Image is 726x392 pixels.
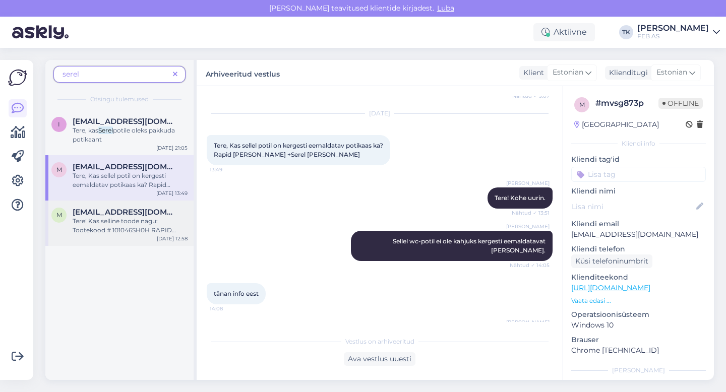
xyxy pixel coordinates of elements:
[56,211,62,219] span: M
[579,101,585,108] span: m
[345,337,414,346] span: Vestlus on arhiveeritud
[571,335,706,345] p: Brauser
[571,309,706,320] p: Operatsioonisüsteem
[73,217,176,252] span: Tere! Kas selline toode nagu: Tootekood # 101046SH0H RAPID [PERSON_NAME] +
[512,92,550,100] span: Nähtud ✓ 9:07
[571,283,650,292] a: [URL][DOMAIN_NAME]
[8,68,27,87] img: Askly Logo
[98,126,113,134] mark: Serel
[210,305,248,312] span: 14:08
[207,109,553,118] div: [DATE]
[157,235,188,242] div: [DATE] 12:58
[210,166,248,173] span: 13:49
[510,262,550,269] span: Nähtud ✓ 14:05
[658,98,703,109] span: Offline
[73,208,177,217] span: Merili.merirand@gmail.com
[571,366,706,375] div: [PERSON_NAME]
[156,144,188,152] div: [DATE] 21:05
[73,162,177,171] span: merikeelohmus@gmail.com
[393,237,547,254] span: Sellel wc-potil ei ole kahjuks kergesti eemaldatavat [PERSON_NAME].
[572,201,694,212] input: Lisa nimi
[344,352,415,366] div: Ava vestlus uuesti
[637,24,709,32] div: [PERSON_NAME]
[73,126,98,134] span: Tere, kas
[434,4,457,13] span: Luba
[73,172,170,207] span: Tere, Kas sellel potil on kergesti eemaldatav potikaas ka? Rapid [PERSON_NAME] +
[495,194,546,202] span: Tere! Kohe uurin.
[619,25,633,39] div: TK
[656,67,687,78] span: Estonian
[214,290,259,297] span: tänan info eest
[637,32,709,40] div: FEB AS
[571,272,706,283] p: Klienditeekond
[506,318,550,326] span: [PERSON_NAME]
[571,254,652,268] div: Küsi telefoninumbrit
[73,117,177,126] span: Innar.viljaste@mail.ee
[574,119,659,130] div: [GEOGRAPHIC_DATA]
[571,296,706,305] p: Vaata edasi ...
[553,67,583,78] span: Estonian
[58,120,60,128] span: I
[571,320,706,331] p: Windows 10
[571,345,706,356] p: Chrome [TECHNICAL_ID]
[56,166,62,173] span: m
[206,66,280,80] label: Arhiveeritud vestlus
[512,209,550,217] span: Nähtud ✓ 13:51
[637,24,720,40] a: [PERSON_NAME]FEB AS
[571,186,706,197] p: Kliendi nimi
[63,70,79,79] span: serel
[506,179,550,187] span: [PERSON_NAME]
[214,142,383,158] span: Tere, Kas sellel potil on kergesti eemaldatav potikaas ka? Rapid [PERSON_NAME] +Serel [PERSON_NAME]
[90,95,149,104] span: Otsingu tulemused
[533,23,595,41] div: Aktiivne
[156,189,188,197] div: [DATE] 13:49
[571,139,706,148] div: Kliendi info
[571,229,706,240] p: [EMAIL_ADDRESS][DOMAIN_NAME]
[571,154,706,165] p: Kliendi tag'id
[571,219,706,229] p: Kliendi email
[571,244,706,254] p: Kliendi telefon
[506,223,550,230] span: [PERSON_NAME]
[595,97,658,109] div: # mvsg873p
[519,68,544,78] div: Klient
[605,68,648,78] div: Klienditugi
[73,126,175,143] span: potile oleks pakkuda potikaant
[571,167,706,182] input: Lisa tag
